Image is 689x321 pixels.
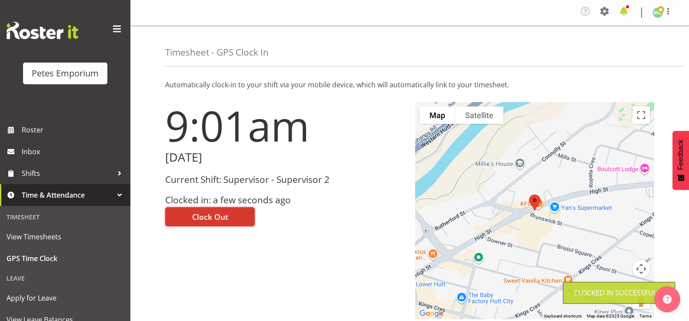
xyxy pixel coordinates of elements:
a: Apply for Leave [2,287,128,309]
span: View Timesheets [7,230,124,243]
span: Map data ©2025 Google [587,314,634,318]
button: Keyboard shortcuts [544,313,582,319]
span: Clock Out [192,211,228,222]
a: GPS Time Clock [2,248,128,269]
h3: Clocked in: a few seconds ago [165,195,405,205]
h3: Current Shift: Supervisor - Supervisor 2 [165,175,405,185]
img: melanie-richardson713.jpg [652,7,663,18]
span: Apply for Leave [7,291,124,304]
p: Automatically clock-in to your shift via your mobile device, which will automatically link to you... [165,79,654,90]
div: Leave [2,269,128,287]
span: Time & Attendance [22,189,113,202]
img: help-xxl-2.png [663,295,672,304]
h2: [DATE] [165,151,405,164]
a: View Timesheets [2,226,128,248]
div: Petes Emporium [32,67,99,80]
button: Feedback - Show survey [672,131,689,190]
span: Shifts [22,167,113,180]
button: Clock Out [165,207,255,226]
button: Show satellite imagery [455,106,503,124]
span: GPS Time Clock [7,252,124,265]
button: Toggle fullscreen view [632,106,650,124]
a: Terms (opens in new tab) [639,314,652,318]
a: Open this area in Google Maps (opens a new window) [417,308,446,319]
div: Timesheet [2,208,128,226]
img: Google [417,308,446,319]
button: Show street map [419,106,455,124]
button: Map camera controls [632,260,650,278]
span: Inbox [22,145,126,158]
img: Rosterit website logo [7,22,78,39]
span: Roster [22,123,126,136]
span: Feedback [677,139,685,170]
h1: 9:01am [165,102,405,149]
div: Clocked in Successfully [574,288,664,298]
h4: Timesheet - GPS Clock In [165,47,269,57]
